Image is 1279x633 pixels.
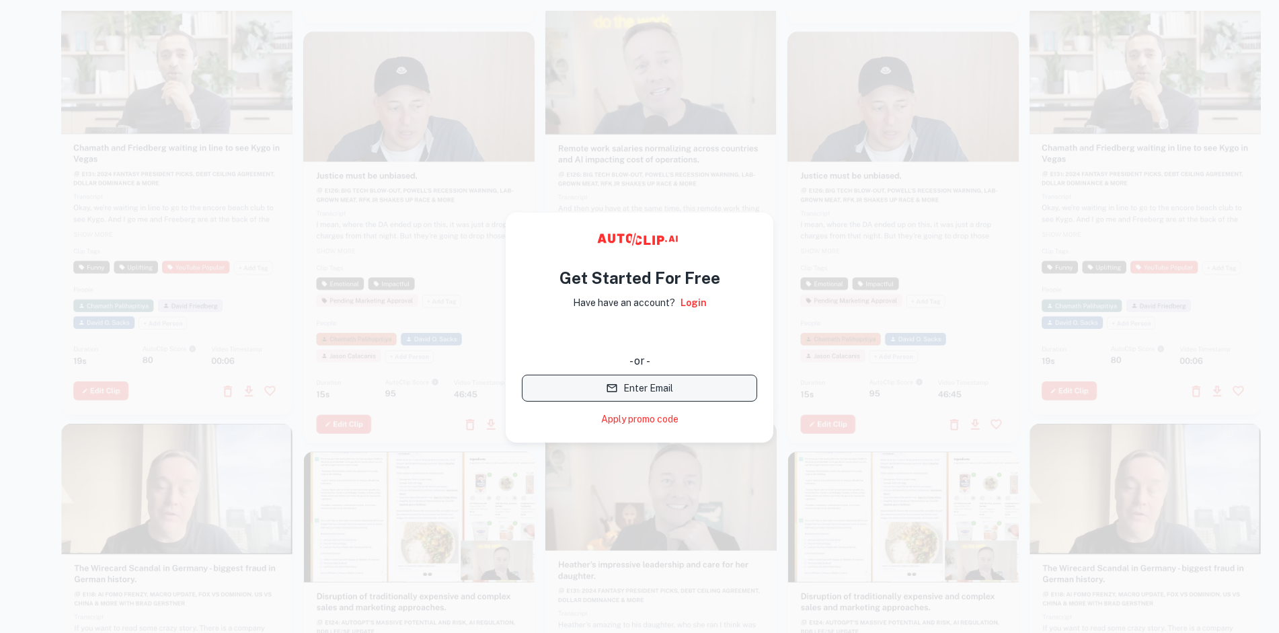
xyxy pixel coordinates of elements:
[522,353,757,369] div: - or -
[601,412,679,426] a: Apply promo code
[515,320,764,349] iframe: Sign in with Google Button
[681,295,707,310] a: Login
[522,320,757,349] div: Sign in with Google. Opens in new tab
[522,375,757,402] button: Enter Email
[573,295,675,310] p: Have have an account?
[1003,13,1266,198] iframe: Sign in with Google Dialog
[559,266,720,290] h4: Get Started For Free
